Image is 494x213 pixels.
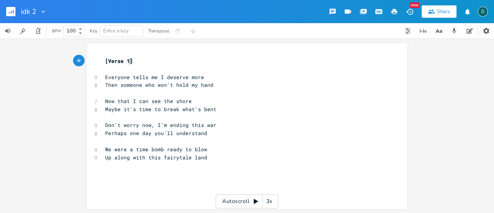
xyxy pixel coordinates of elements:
[105,74,204,81] span: Everyone tells me I deserve more
[52,29,61,33] div: BPM
[478,7,488,17] div: dkaraytug
[422,5,457,18] button: Share
[437,8,450,15] div: Share
[105,146,207,153] span: We were a time bomb ready to blow
[105,122,216,128] span: Don't worry now, I'm ending this war
[478,3,488,20] button: D
[21,8,36,15] span: idk 2
[105,154,207,161] span: Up along with this fairytale land
[148,29,169,33] div: Transpose
[90,29,97,33] div: Key
[105,130,207,137] span: Perhaps one day you'll understand
[103,27,129,34] span: Enter a key
[105,106,216,113] span: Maybe it's time to break what's bent
[105,81,213,88] span: Then someone who won't hold my hand
[410,2,420,8] div: New
[216,194,278,208] div: Autoscroll
[262,194,276,208] div: 3x
[402,5,417,19] button: New
[105,57,133,64] span: [Verse 1]
[105,98,192,105] span: Now that I can see the shore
